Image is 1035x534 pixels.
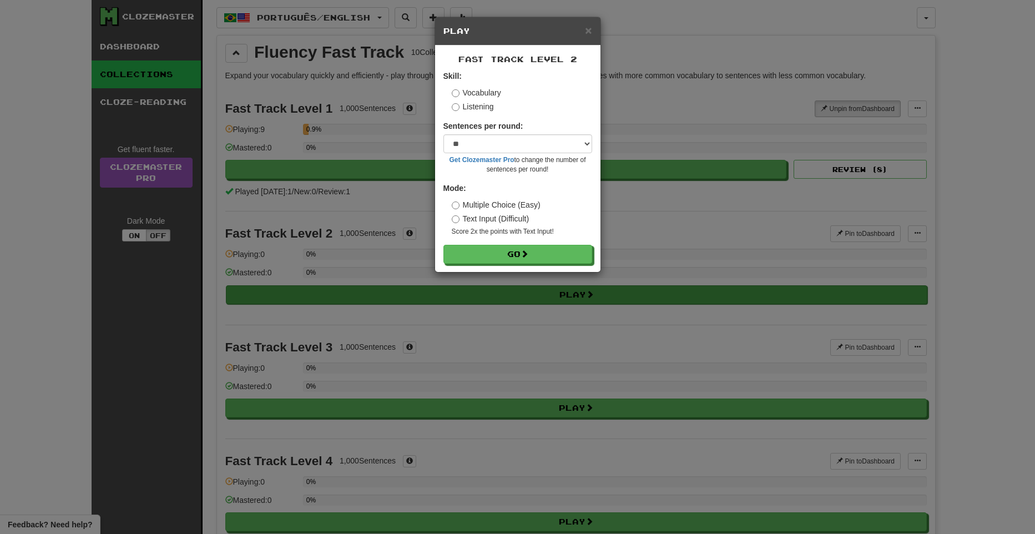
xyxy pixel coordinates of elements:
input: Vocabulary [452,89,460,97]
span: × [585,24,592,37]
span: Fast Track Level 2 [458,54,577,64]
label: Text Input (Difficult) [452,213,529,224]
input: Multiple Choice (Easy) [452,201,460,209]
label: Multiple Choice (Easy) [452,199,541,210]
label: Listening [452,101,494,112]
label: Vocabulary [452,87,501,98]
label: Sentences per round: [443,120,523,132]
input: Listening [452,103,460,111]
input: Text Input (Difficult) [452,215,460,223]
h5: Play [443,26,592,37]
strong: Mode: [443,184,466,193]
button: Go [443,245,592,264]
small: to change the number of sentences per round! [443,155,592,174]
button: Close [585,24,592,36]
a: Get Clozemaster Pro [450,156,514,164]
small: Score 2x the points with Text Input ! [452,227,592,236]
strong: Skill: [443,72,462,80]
